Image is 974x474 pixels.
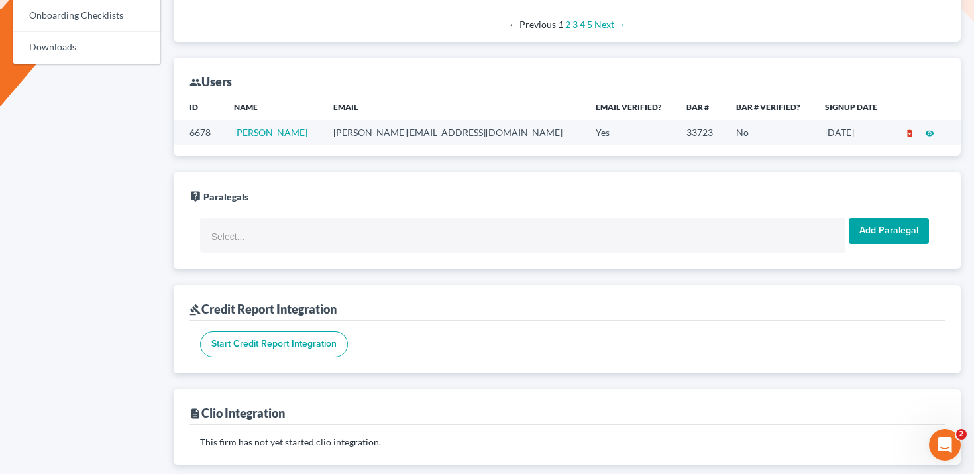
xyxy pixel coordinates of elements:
th: Email Verified? [585,93,676,120]
div: Clio Integration [189,405,285,421]
a: visibility [925,127,934,138]
td: Yes [585,120,676,145]
iframe: Intercom live chat [929,429,961,461]
a: Page 2 [565,19,570,30]
em: Page 1 [558,19,563,30]
a: [PERSON_NAME] [234,127,307,138]
a: Next page [594,19,625,30]
a: Page 5 [587,19,592,30]
td: [PERSON_NAME][EMAIL_ADDRESS][DOMAIN_NAME] [323,120,585,145]
td: [DATE] [814,120,891,145]
th: Name [223,93,323,120]
a: Downloads [13,32,160,64]
th: Email [323,93,585,120]
th: Signup Date [814,93,891,120]
a: delete_forever [905,127,914,138]
i: gavel [189,304,201,316]
i: visibility [925,129,934,138]
p: This firm has not yet started clio integration. [200,436,934,449]
th: Bar # Verified? [726,93,814,120]
div: Users [189,74,232,89]
input: Start Credit Report Integration [200,331,348,358]
th: Bar # [676,93,726,120]
i: delete_forever [905,129,914,138]
input: Add Paralegal [849,218,929,245]
div: Pagination [200,18,934,31]
i: group [189,76,201,88]
span: 2 [956,429,967,440]
i: live_help [189,190,201,202]
td: 6678 [174,120,223,145]
a: Page 3 [572,19,578,30]
span: Paralegals [203,191,248,202]
td: No [726,120,814,145]
div: Credit Report Integration [189,301,337,317]
th: ID [174,93,223,120]
a: Page 4 [580,19,585,30]
td: 33723 [676,120,726,145]
i: description [189,408,201,420]
span: Previous page [508,19,556,30]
